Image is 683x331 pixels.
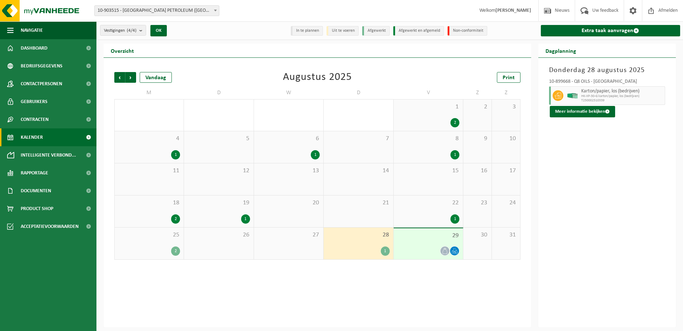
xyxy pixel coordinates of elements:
[381,246,390,256] div: 1
[495,8,531,13] strong: [PERSON_NAME]
[581,94,663,98] span: HK-XP-30-G karton/papier, los (bedrijven)
[21,75,62,93] span: Contactpersonen
[254,86,324,99] td: W
[397,135,459,143] span: 8
[150,25,167,36] button: OK
[393,26,444,36] li: Afgewerkt en afgemeld
[21,57,63,75] span: Bedrijfsgegevens
[100,25,146,36] button: Vestigingen(4/4)
[567,93,578,98] img: HK-XP-30-GN-00
[450,150,459,159] div: 1
[397,232,459,240] span: 29
[188,167,250,175] span: 12
[497,72,520,83] a: Print
[21,200,53,218] span: Product Shop
[104,44,141,57] h2: Overzicht
[21,218,79,235] span: Acceptatievoorwaarden
[581,98,663,103] span: T250002510339
[171,246,180,256] div: 2
[550,106,615,117] button: Meer informatie bekijken
[541,25,680,36] a: Extra taak aanvragen
[114,86,184,99] td: M
[94,5,219,16] span: 10-903515 - KUWAIT PETROLEUM (BELGIUM) NV - ANTWERPEN
[495,231,517,239] span: 31
[538,44,583,57] h2: Dagplanning
[118,231,180,239] span: 25
[397,167,459,175] span: 15
[549,65,665,76] h3: Donderdag 28 augustus 2025
[258,167,320,175] span: 13
[394,86,463,99] td: V
[95,6,219,16] span: 10-903515 - KUWAIT PETROLEUM (BELGIUM) NV - ANTWERPEN
[450,118,459,127] div: 2
[495,135,517,143] span: 10
[118,135,180,143] span: 4
[450,214,459,224] div: 1
[118,167,180,175] span: 11
[492,86,520,99] td: Z
[21,93,48,111] span: Gebruikers
[21,128,43,146] span: Kalender
[327,135,389,143] span: 7
[397,103,459,111] span: 1
[258,231,320,239] span: 27
[467,199,488,207] span: 23
[495,167,517,175] span: 17
[503,75,515,81] span: Print
[327,167,389,175] span: 14
[258,199,320,207] span: 20
[549,79,665,86] div: 10-899668 - Q8 OILS - [GEOGRAPHIC_DATA]
[21,182,51,200] span: Documenten
[311,150,320,159] div: 1
[448,26,487,36] li: Non-conformiteit
[127,28,136,33] count: (4/4)
[467,167,488,175] span: 16
[140,72,172,83] div: Vandaag
[114,72,125,83] span: Vorige
[283,72,352,83] div: Augustus 2025
[125,72,136,83] span: Volgende
[188,231,250,239] span: 26
[327,199,389,207] span: 21
[188,135,250,143] span: 5
[21,146,76,164] span: Intelligente verbond...
[258,135,320,143] span: 6
[21,111,49,128] span: Contracten
[495,199,517,207] span: 24
[104,25,136,36] span: Vestigingen
[495,103,517,111] span: 3
[118,199,180,207] span: 18
[241,214,250,224] div: 1
[21,39,48,57] span: Dashboard
[362,26,390,36] li: Afgewerkt
[467,135,488,143] span: 9
[581,88,663,94] span: Karton/papier, los (bedrijven)
[397,199,459,207] span: 22
[467,103,488,111] span: 2
[171,150,180,159] div: 1
[327,231,389,239] span: 28
[171,214,180,224] div: 2
[21,164,48,182] span: Rapportage
[324,86,393,99] td: D
[291,26,323,36] li: In te plannen
[467,231,488,239] span: 30
[184,86,254,99] td: D
[188,199,250,207] span: 19
[463,86,492,99] td: Z
[326,26,359,36] li: Uit te voeren
[21,21,43,39] span: Navigatie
